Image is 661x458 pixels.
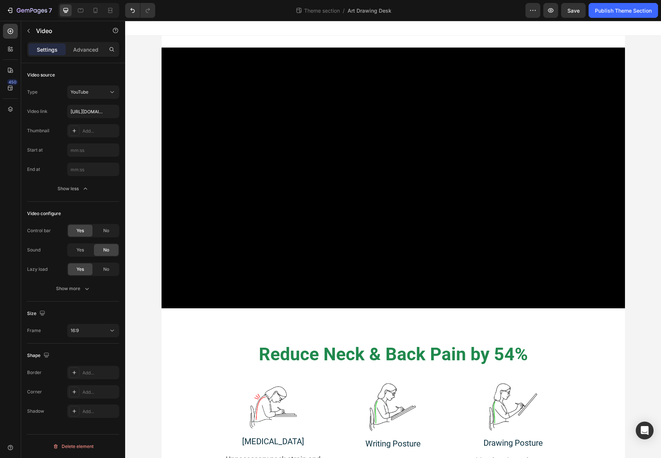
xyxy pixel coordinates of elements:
[71,328,79,333] span: 16:9
[636,422,654,439] div: Open Intercom Messenger
[67,324,119,337] button: 16:9
[27,108,48,115] div: Video link
[27,351,51,361] div: Shape
[76,247,84,253] span: Yes
[76,266,84,273] span: Yes
[343,7,345,14] span: /
[37,46,58,53] p: Settings
[58,185,89,192] div: Show less
[27,127,49,134] div: Thumbnail
[27,210,61,217] div: Video configure
[103,227,109,234] span: No
[27,309,47,319] div: Size
[125,3,155,18] div: Undo/Redo
[45,320,491,347] h2: Reduce Neck & Back Pain by 54%
[53,442,94,451] div: Delete element
[67,143,119,157] input: mm:ss
[27,182,119,195] button: Show less
[27,247,40,253] div: Sound
[567,7,580,14] span: Save
[27,389,42,395] div: Corner
[71,89,88,95] span: YouTube
[209,418,327,428] p: Writing Posture
[56,285,91,292] div: Show more
[27,266,48,273] div: Lazy load
[124,355,172,415] img: ArtLift-pose1.png
[3,3,55,18] button: 7
[27,89,38,95] div: Type
[27,227,51,234] div: Control bar
[364,355,412,416] img: ArtLift-pose3.png
[67,85,119,99] button: YouTube
[36,27,500,288] iframe: Video
[89,432,207,445] p: Unnecessary neck strain and
[561,3,586,18] button: Save
[27,166,40,173] div: End at
[27,282,119,295] button: Show more
[125,21,661,458] iframe: Design area
[67,163,119,176] input: mm:ss
[36,26,99,35] p: Video
[27,72,55,78] div: Video source
[82,128,117,134] div: Add...
[76,227,84,234] span: Yes
[595,7,652,14] div: Publish Theme Section
[103,266,109,273] span: No
[73,46,98,53] p: Advanced
[303,7,341,14] span: Theme section
[27,369,42,376] div: Border
[67,105,119,118] input: Insert video url here
[7,79,18,85] div: 450
[103,247,109,253] span: No
[27,408,44,415] div: Shadow
[82,389,117,396] div: Add...
[27,327,41,334] div: Frame
[27,441,119,452] button: Delete element
[82,370,117,376] div: Add...
[244,355,292,417] img: ArtLift-pose2.png
[27,147,43,153] div: Start at
[329,418,447,427] p: Drawing Posture
[348,7,391,14] span: Art Drawing Desk
[89,416,207,426] p: [MEDICAL_DATA]
[49,6,52,15] p: 7
[82,408,117,415] div: Add...
[589,3,658,18] button: Publish Theme Section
